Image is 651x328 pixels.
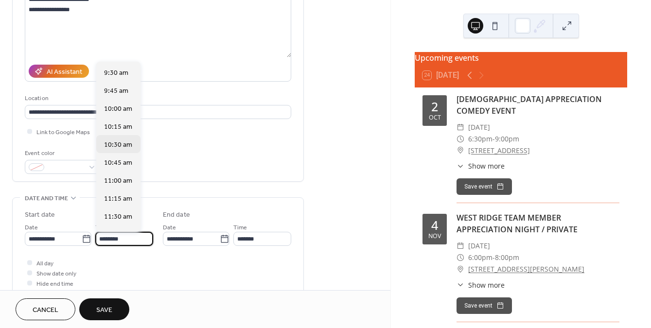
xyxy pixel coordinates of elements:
span: Date [25,223,38,233]
span: Show date only [36,269,76,279]
span: [DATE] [468,121,490,133]
span: 11:15 am [104,194,132,204]
div: Oct [429,115,441,121]
button: Cancel [16,298,75,320]
div: Nov [428,233,441,240]
button: ​Show more [457,161,505,171]
span: 9:00pm [495,133,519,145]
div: Start date [25,210,55,220]
span: 11:30 am [104,212,132,222]
div: ​ [457,240,464,252]
div: ​ [457,145,464,156]
span: Time [233,223,247,233]
span: - [493,252,495,263]
button: AI Assistant [29,65,89,78]
span: Time [95,223,109,233]
span: [DATE] [468,240,490,252]
div: WEST RIDGE TEAM MEMBER APPRECIATION NIGHT / PRIVATE [457,212,619,235]
button: Save [79,298,129,320]
span: Show more [468,161,505,171]
span: All day [36,259,53,269]
div: 4 [431,219,438,231]
div: ​ [457,280,464,290]
div: [DEMOGRAPHIC_DATA] APPRECIATION COMEDY EVENT [457,93,619,117]
div: ​ [457,263,464,275]
div: Event color [25,148,98,158]
span: Link to Google Maps [36,127,90,138]
div: ​ [457,252,464,263]
div: AI Assistant [47,67,82,77]
span: - [493,133,495,145]
div: Location [25,93,289,104]
button: Save event [457,178,512,195]
a: [STREET_ADDRESS][PERSON_NAME] [468,263,584,275]
span: 6:30pm [468,133,493,145]
span: 10:00 am [104,104,132,114]
span: Date and time [25,193,68,204]
span: Hide end time [36,279,73,289]
span: 11:45 am [104,230,132,240]
button: Save event [457,297,512,314]
span: Show more [468,280,505,290]
span: 10:30 am [104,140,132,150]
div: ​ [457,161,464,171]
div: End date [163,210,190,220]
span: Cancel [33,305,58,315]
span: 9:30 am [104,68,128,78]
span: Save [96,305,112,315]
div: Upcoming events [415,52,627,64]
div: 2 [431,101,438,113]
button: ​Show more [457,280,505,290]
div: ​ [457,121,464,133]
span: 8:00pm [495,252,519,263]
a: [STREET_ADDRESS] [468,145,530,156]
div: ​ [457,133,464,145]
span: 6:00pm [468,252,493,263]
span: 11:00 am [104,176,132,186]
span: Date [163,223,176,233]
span: 9:45 am [104,86,128,96]
span: 10:15 am [104,122,132,132]
span: 10:45 am [104,158,132,168]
